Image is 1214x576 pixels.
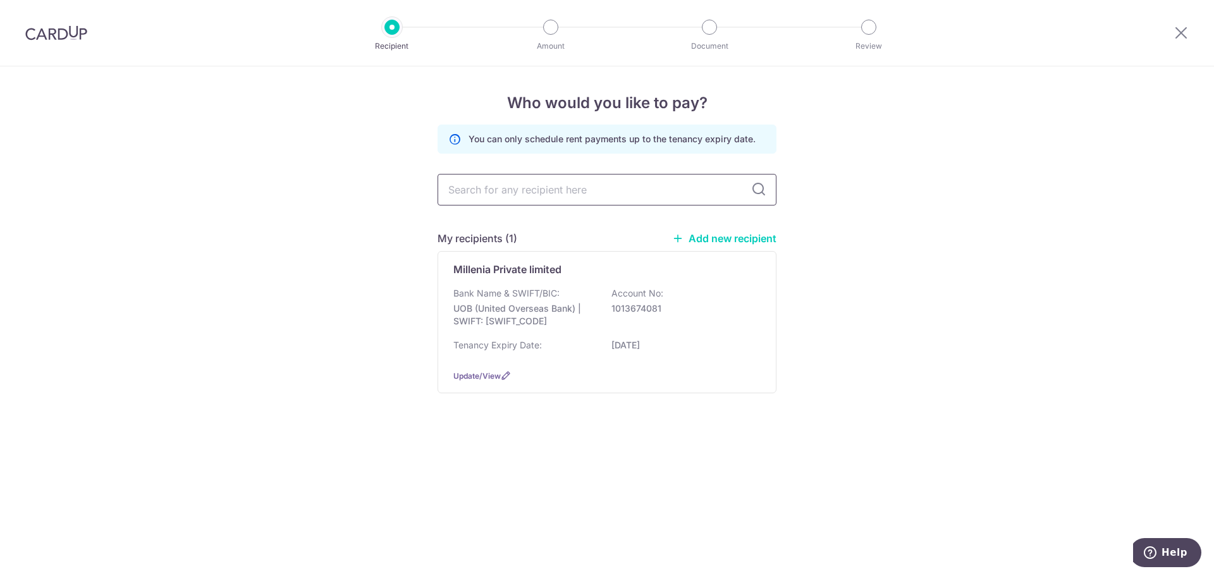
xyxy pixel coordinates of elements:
p: You can only schedule rent payments up to the tenancy expiry date. [469,133,756,145]
p: 1013674081 [611,302,753,315]
p: Document [663,40,756,52]
h5: My recipients (1) [438,231,517,246]
a: Add new recipient [672,232,776,245]
p: Amount [504,40,598,52]
p: Account No: [611,287,663,300]
a: Update/View [453,371,501,381]
p: Bank Name & SWIFT/BIC: [453,287,560,300]
p: Tenancy Expiry Date: [453,339,542,352]
p: [DATE] [611,339,753,352]
p: Millenia Private limited [453,262,561,277]
h4: Who would you like to pay? [438,92,776,114]
img: CardUp [25,25,87,40]
p: UOB (United Overseas Bank) | SWIFT: [SWIFT_CODE] [453,302,595,328]
p: Review [822,40,916,52]
iframe: Opens a widget where you can find more information [1133,538,1201,570]
input: Search for any recipient here [438,174,776,205]
p: Recipient [345,40,439,52]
